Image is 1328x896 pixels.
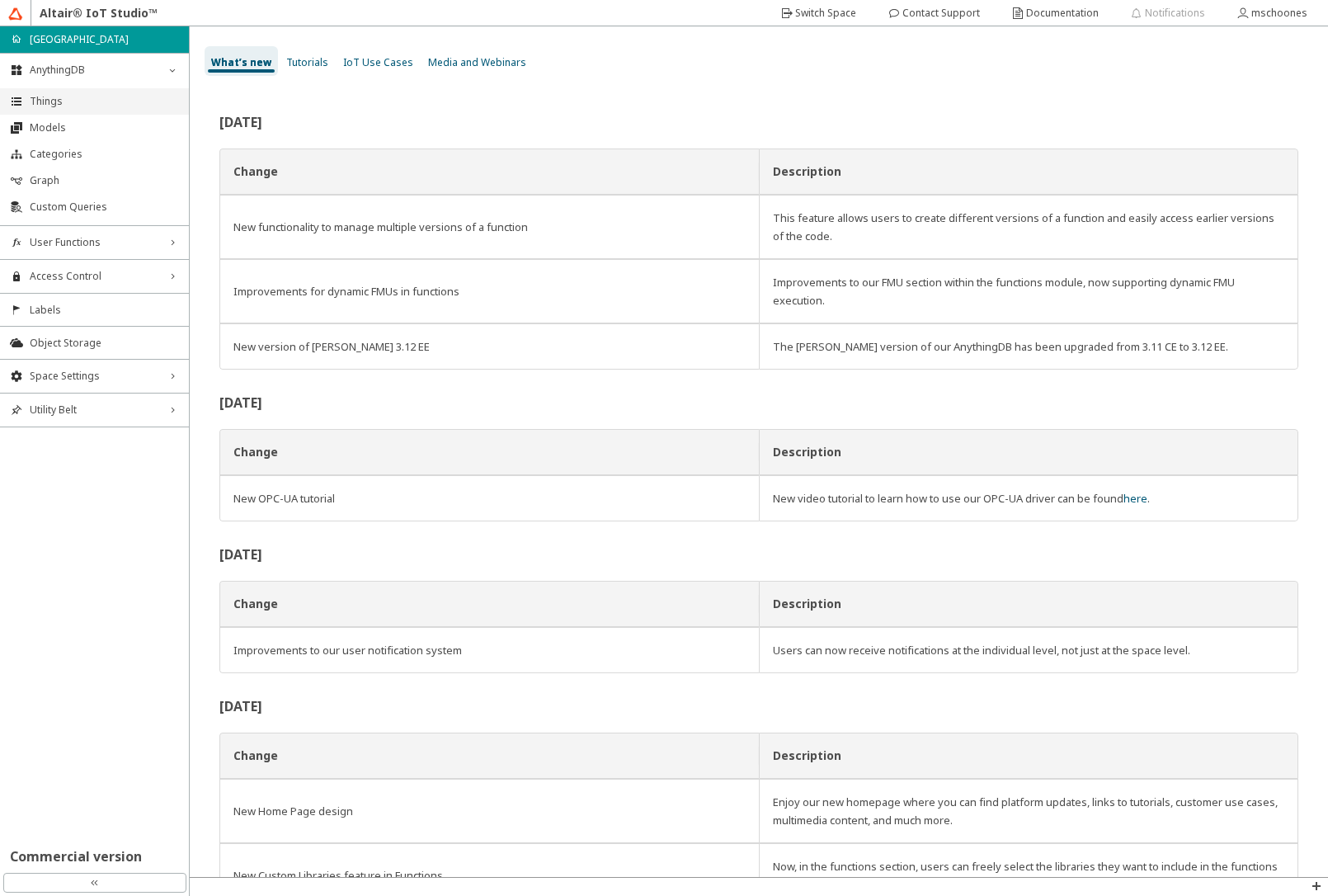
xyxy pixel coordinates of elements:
span: What’s new [211,55,271,69]
th: Change [219,581,759,627]
span: Labels [30,304,179,317]
span: Tutorials [286,55,328,69]
p: [GEOGRAPHIC_DATA] [30,32,129,46]
span: Object Storage [30,337,179,350]
span: User Functions [30,236,159,249]
div: New video tutorial to learn how to use our OPC-UA driver can be found . [773,489,1284,507]
span: Categories [30,148,179,161]
span: Space Settings [30,370,159,383]
th: Change [219,733,759,779]
div: New Custom Libraries feature in Functions [233,866,746,884]
div: New Home Page design [233,802,746,820]
a: here [1123,491,1147,506]
div: New OPC-UA tutorial [233,489,746,507]
div: Now, in the functions section, users can freely select the libraries they want to include in the ... [773,857,1284,894]
span: Models [30,121,179,134]
div: New functionality to manage multiple versions of a function [233,218,746,236]
div: Enjoy our new homepage where you can find platform updates, links to tutorials, customer use case... [773,793,1284,829]
span: Media and Webinars [428,55,526,69]
h2: [DATE] [219,548,1298,561]
div: Users can now receive notifications at the individual level, not just at the space level. [773,641,1284,659]
th: Description [759,581,1298,627]
span: Access Control [30,270,159,283]
span: Graph [30,174,179,187]
span: IoT Use Cases [343,55,413,69]
th: Change [219,429,759,475]
th: Description [759,149,1298,195]
th: Description [759,429,1298,475]
span: Utility Belt [30,403,159,417]
th: Change [219,149,759,195]
div: Improvements to our user notification system [233,641,746,659]
span: AnythingDB [30,64,159,77]
div: Improvements for dynamic FMUs in functions [233,282,746,300]
h2: [DATE] [219,700,1298,713]
h2: [DATE] [219,396,1298,409]
div: New version of [PERSON_NAME] 3.12 EE [233,337,746,356]
span: Custom Queries [30,200,179,214]
h2: [DATE] [219,116,1298,129]
div: This feature allows users to create different versions of a function and easily access earlier ve... [773,209,1284,245]
div: Improvements to our FMU section within the functions module, now supporting dynamic FMU execution. [773,273,1284,309]
th: Description [759,733,1298,779]
span: Things [30,95,179,108]
div: The [PERSON_NAME] version of our AnythingDB has been upgraded from 3.11 CE to 3.12 EE. [773,337,1284,356]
